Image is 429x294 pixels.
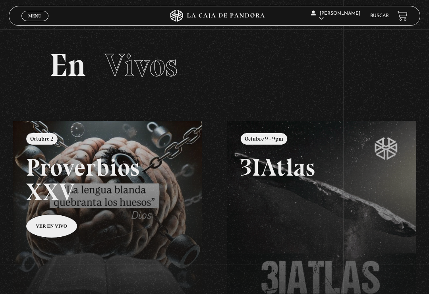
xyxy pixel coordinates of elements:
[311,11,360,21] span: [PERSON_NAME]
[50,49,379,81] h2: En
[105,46,178,84] span: Vivos
[28,14,41,18] span: Menu
[370,14,389,18] a: Buscar
[397,10,408,21] a: View your shopping cart
[26,20,44,26] span: Cerrar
